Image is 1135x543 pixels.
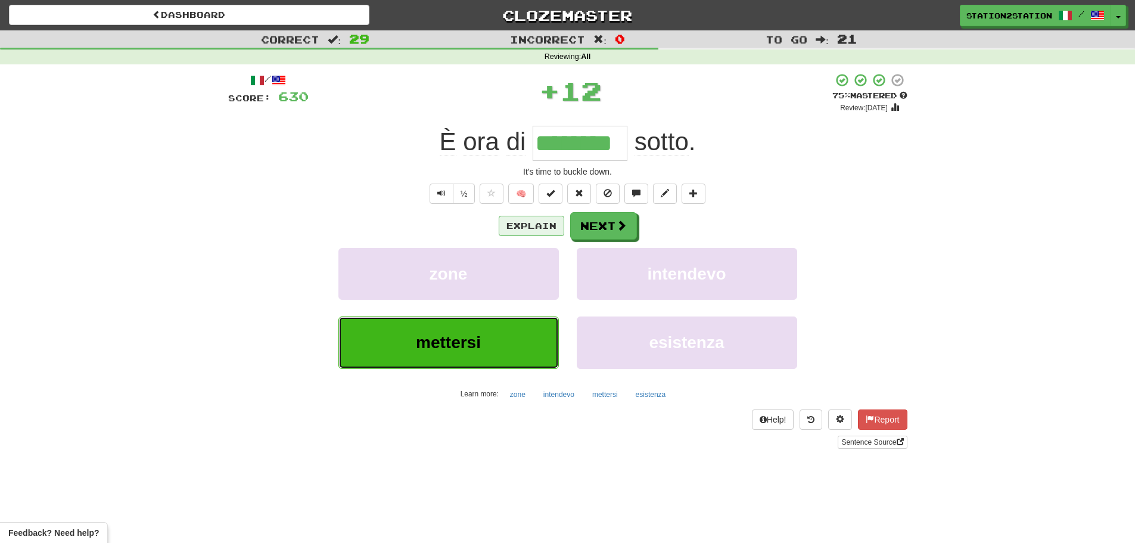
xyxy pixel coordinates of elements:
[508,184,534,204] button: 🧠
[615,32,625,46] span: 0
[752,409,794,430] button: Help!
[261,33,319,45] span: Correct
[338,248,559,300] button: zone
[228,93,271,103] span: Score:
[328,35,341,45] span: :
[387,5,748,26] a: Clozemaster
[349,32,369,46] span: 29
[627,128,695,156] span: .
[858,409,907,430] button: Report
[629,386,673,404] button: esistenza
[624,184,648,204] button: Discuss sentence (alt+u)
[430,184,453,204] button: Play sentence audio (ctl+space)
[1078,10,1084,18] span: /
[539,184,562,204] button: Set this sentence to 100% Mastered (alt+m)
[338,317,559,368] button: mettersi
[461,390,499,398] small: Learn more:
[682,184,705,204] button: Add to collection (alt+a)
[480,184,503,204] button: Favorite sentence (alt+f)
[567,184,591,204] button: Reset to 0% Mastered (alt+r)
[581,52,590,61] strong: All
[960,5,1111,26] a: Station2Station /
[499,216,564,236] button: Explain
[463,128,499,156] span: ora
[278,89,309,104] span: 630
[510,33,585,45] span: Incorrect
[766,33,807,45] span: To go
[503,386,532,404] button: zone
[593,35,607,45] span: :
[9,5,369,25] a: Dashboard
[837,32,857,46] span: 21
[647,265,726,283] span: intendevo
[427,184,475,204] div: Text-to-speech controls
[8,527,99,539] span: Open feedback widget
[649,333,724,352] span: esistenza
[966,10,1052,21] span: Station2Station
[816,35,829,45] span: :
[453,184,475,204] button: ½
[653,184,677,204] button: Edit sentence (alt+d)
[430,265,468,283] span: zone
[832,91,850,100] span: 75 %
[228,73,309,88] div: /
[586,386,624,404] button: mettersi
[596,184,620,204] button: Ignore sentence (alt+i)
[800,409,822,430] button: Round history (alt+y)
[416,333,481,352] span: mettersi
[539,73,560,108] span: +
[440,128,456,156] span: È
[635,128,689,156] span: sotto
[570,212,637,240] button: Next
[577,248,797,300] button: intendevo
[228,166,907,178] div: It's time to buckle down.
[506,128,526,156] span: di
[560,76,602,106] span: 12
[577,317,797,368] button: esistenza
[537,386,581,404] button: intendevo
[832,91,907,101] div: Mastered
[838,436,907,449] a: Sentence Source
[840,104,888,112] small: Review: [DATE]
